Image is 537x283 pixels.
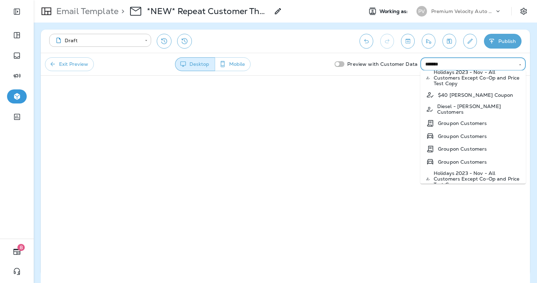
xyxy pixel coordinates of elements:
[438,159,487,165] p: Groupon Customers
[517,5,530,18] button: Settings
[157,34,172,49] button: Restore from previous version
[463,34,477,49] button: Edit details
[438,92,513,98] p: $40 [PERSON_NAME] Coupon
[442,34,456,49] button: Save
[416,6,427,17] div: PV
[53,6,118,17] p: Email Template
[147,6,270,17] div: *NEW* Repeat Customer Thank You Email For Text Opt In Updated 8.17.23
[380,8,409,14] span: Working as:
[215,57,251,71] button: Mobile
[18,244,25,251] span: 8
[175,57,215,71] button: Desktop
[517,62,523,68] button: Close
[438,120,487,126] p: Groupon Customers
[360,34,373,49] button: Undo
[45,57,94,71] button: Exit Preview
[434,69,520,86] p: Holidays 2023 - Nov - All Customers Except Co-Op and Price Test Copy
[437,103,520,115] p: Diesel - [PERSON_NAME] Customers
[118,6,124,17] p: >
[434,170,520,187] p: Holidays 2023 - Nov - All Customers Except Co-Op and Price Test Copy
[422,34,435,49] button: Send test email
[177,34,192,49] button: View Changelog
[344,58,420,70] p: Preview with Customer Data
[7,5,27,19] button: Expand Sidebar
[431,8,494,14] p: Premium Velocity Auto dba Jiffy Lube
[484,34,522,49] button: Publish
[54,37,140,44] div: Draft
[438,133,487,139] p: Groupon Customers
[401,34,415,49] button: Toggle preview
[438,146,487,152] p: Groupon Customers
[7,245,27,259] button: 8
[147,6,270,17] p: *NEW* Repeat Customer Thank You Email For Text Opt In Updated [DATE]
